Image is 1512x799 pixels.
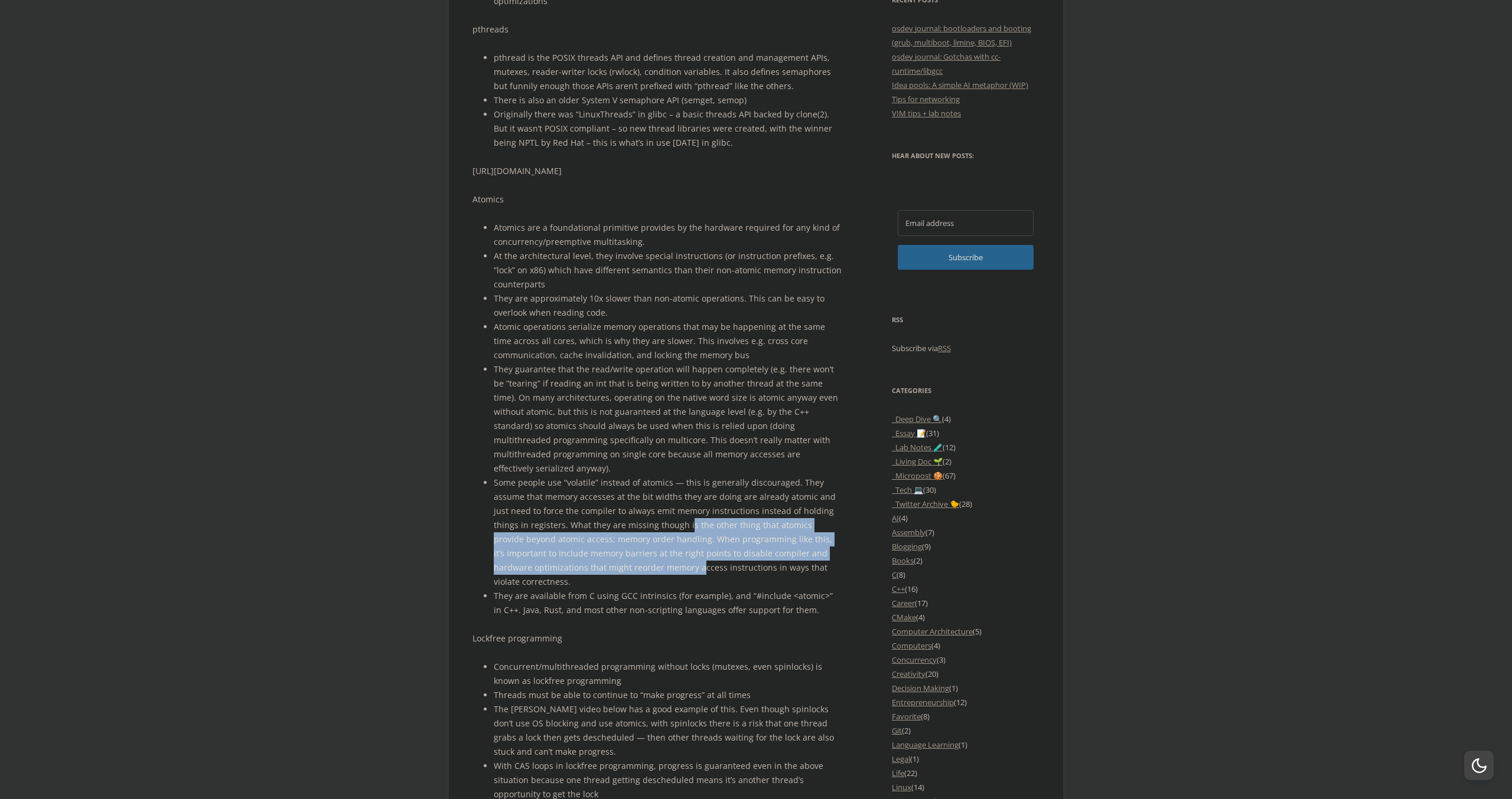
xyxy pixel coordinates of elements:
a: Git [892,725,902,736]
li: (1) [892,738,1039,752]
li: (67) [892,469,1039,483]
li: Atomics are a foundational primitive provides by the hardware required for any kind of concurrenc... [494,221,842,249]
a: osdev journal: Gotchas with cc-runtime/libgcc [892,51,1001,76]
input: Email address [898,210,1034,236]
a: Concurrency [892,654,937,665]
li: (12) [892,440,1039,454]
li: (30) [892,483,1039,497]
li: (4) [892,610,1039,624]
a: Linux [892,782,911,793]
li: (12) [892,695,1039,709]
li: pthread is the POSIX threads API and defines thread creation and management APIs, mutexes, reader... [494,51,842,93]
p: Lockfree programming [472,631,842,646]
li: (4) [892,638,1039,653]
li: (1) [892,681,1039,695]
li: (9) [892,539,1039,554]
li: (28) [892,497,1039,511]
li: They are approximately 10x slower than non-atomic operations. This can be easy to overlook when r... [494,292,842,320]
button: Subscribe [898,245,1034,270]
li: Atomic operations serialize memory operations that may be happening at the same time across all c... [494,320,842,362]
li: (14) [892,780,1039,794]
li: There is also an older System V semaphore API (semget, semop) [494,93,842,107]
li: (2) [892,454,1039,469]
a: Blogging [892,541,922,552]
p: Atomics [472,192,842,207]
a: CMake [892,612,916,623]
a: _Essay 📝 [892,428,926,438]
li: (5) [892,624,1039,638]
li: (31) [892,426,1039,440]
a: Career [892,598,915,608]
li: (4) [892,511,1039,525]
li: (8) [892,709,1039,723]
li: (4) [892,412,1039,426]
h3: Hear about new posts: [892,149,1039,163]
li: Originally there was “LinuxThreads” in glibc – a basic threads API backed by clone(2). But it was... [494,107,842,150]
a: AI [892,513,899,523]
a: _Deep Dive 🔍 [892,414,942,424]
a: Computer Architecture [892,626,973,637]
a: C [892,569,897,580]
a: Decision Making [892,683,949,693]
a: Entrepreneurship [892,697,954,708]
a: Assembly [892,527,926,538]
a: VIM tips + lab notes [892,108,961,119]
a: _Tech 💻 [892,484,923,495]
li: (22) [892,766,1039,780]
li: Some people use “volatile” instead of atomics — this is generally discouraged. They assume that m... [494,476,842,589]
a: Computers [892,640,931,651]
p: [URL][DOMAIN_NAME] [472,164,842,178]
li: Concurrent/multithreaded programming without locks (mutexes, even spinlocks) is known as lockfree... [494,660,842,688]
a: Tips for networking [892,94,960,104]
a: Legal [892,754,910,764]
li: At the architectural level, they involve special instructions (or instruction prefixes, e.g. “loc... [494,249,842,292]
li: (17) [892,596,1039,610]
a: _Micropost 🍪 [892,470,943,481]
li: (2) [892,554,1039,568]
a: _Lab Notes 🧪 [892,442,943,453]
a: Life [892,768,904,778]
li: They are available from C using GCC intrinsics (for example), and “#include <atomic>” in C++. Jav... [494,589,842,617]
a: Creativity [892,669,926,679]
li: (3) [892,653,1039,667]
li: (1) [892,752,1039,766]
a: _Twitter Archive 🐤 [892,499,959,509]
a: _Living Doc 🌱 [892,456,943,467]
p: pthreads [472,22,842,37]
li: The [PERSON_NAME] video below has a good example of this. Even though spinlocks don’t use OS bloc... [494,702,842,759]
a: Idea pools: A simple AI metaphor (WIP) [892,80,1028,90]
h3: RSS [892,313,1039,327]
a: Books [892,555,914,566]
a: Favorite [892,711,921,722]
li: They guarantee that the read/write operation will happen completely (e.g. there won’t be “tearing... [494,362,842,476]
li: (7) [892,525,1039,539]
li: (16) [892,582,1039,596]
li: (2) [892,723,1039,738]
h3: Categories [892,384,1039,398]
li: (8) [892,568,1039,582]
li: (20) [892,667,1039,681]
p: Subscribe via [892,341,1039,355]
a: Language Learning [892,739,959,750]
a: RSS [938,343,951,353]
a: C++ [892,584,905,594]
li: Threads must be able to continue to “make progress” at all times [494,688,842,702]
a: osdev journal: bootloaders and booting (grub, multiboot, limine, BIOS, EFI) [892,23,1031,48]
